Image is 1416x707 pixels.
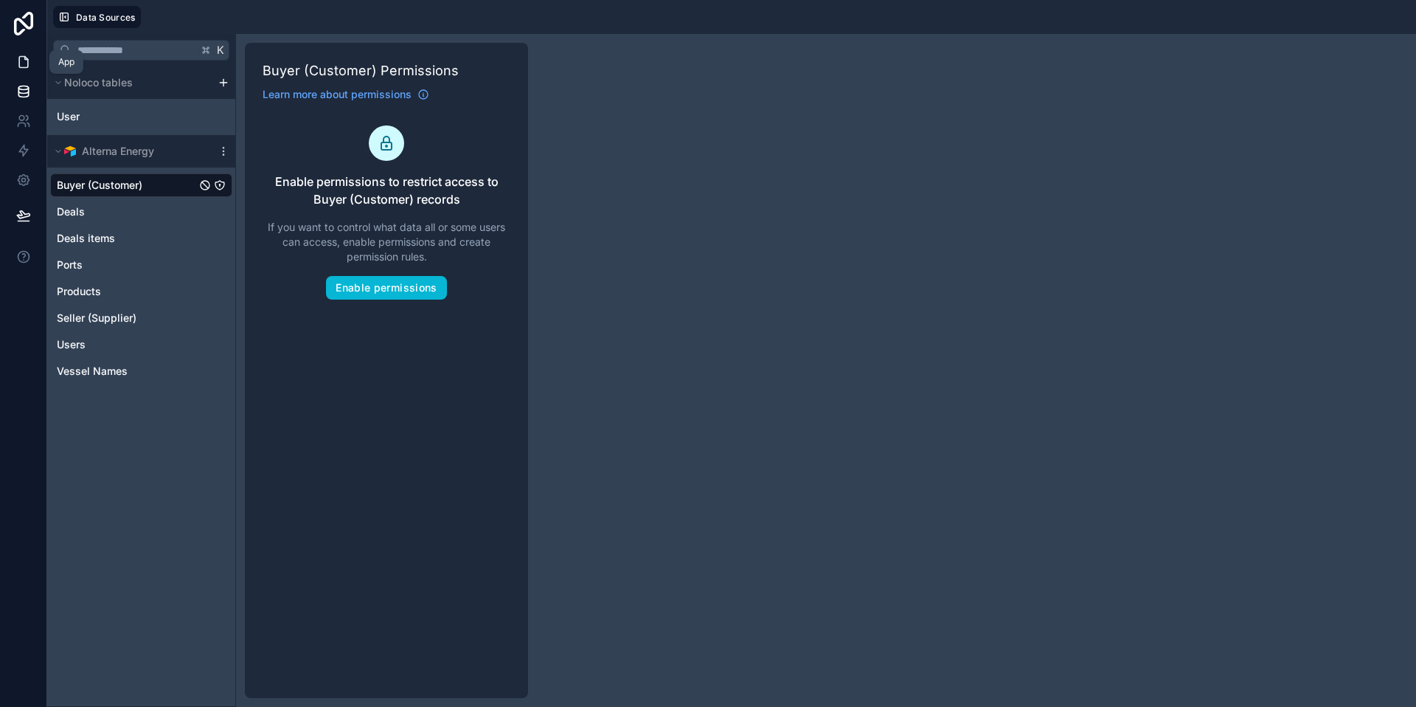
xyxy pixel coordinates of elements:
[263,61,510,81] h1: Buyer (Customer) Permissions
[263,87,429,102] a: Learn more about permissions
[215,45,226,55] span: K
[263,87,412,102] span: Learn more about permissions
[263,173,510,208] span: Enable permissions to restrict access to Buyer (Customer) records
[53,6,141,28] button: Data Sources
[326,276,446,300] button: Enable permissions
[76,12,136,23] span: Data Sources
[263,220,510,264] span: If you want to control what data all or some users can access, enable permissions and create perm...
[58,56,74,68] div: App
